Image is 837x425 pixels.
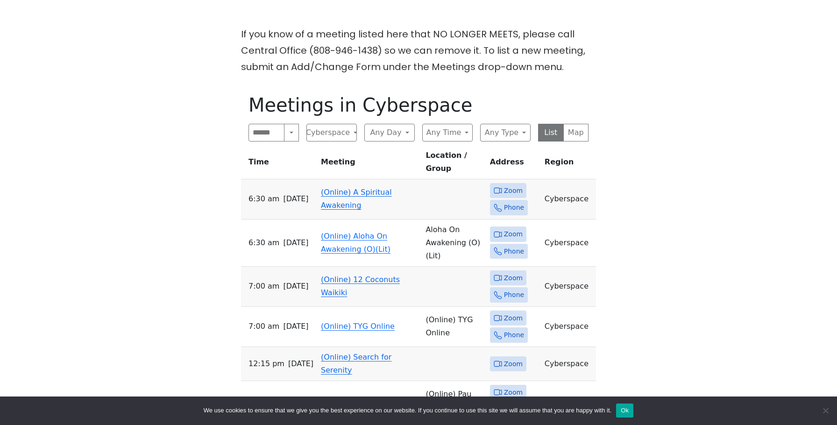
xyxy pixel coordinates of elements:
span: Zoom [504,185,523,197]
th: Time [241,149,317,179]
td: Cyberspace [541,307,596,347]
a: (Online) TYG Online [321,322,395,331]
span: Zoom [504,272,523,284]
td: Cyberspace [541,267,596,307]
span: Zoom [504,387,523,398]
th: Region [541,149,596,179]
span: We use cookies to ensure that we give you the best experience on our website. If you continue to ... [204,406,611,415]
p: If you know of a meeting listed here that NO LONGER MEETS, please call Central Office (808-946-14... [241,26,596,75]
button: Cyberspace [306,124,357,142]
span: No [821,406,830,415]
th: Meeting [317,149,422,179]
span: [DATE] [283,192,308,205]
a: (Online) Search for Serenity [321,353,391,375]
button: Ok [616,404,633,418]
span: 6:30 AM [248,236,279,249]
span: Phone [504,246,524,257]
td: Cyberspace [541,179,596,220]
td: Cyberspace [541,220,596,267]
button: Search [284,124,299,142]
span: 12:15 PM [248,357,284,370]
span: [DATE] [284,394,309,407]
button: List [538,124,564,142]
td: Cyberspace [541,381,596,421]
button: Map [563,124,589,142]
td: Cyberspace [541,347,596,381]
th: Location / Group [422,149,486,179]
th: Address [486,149,541,179]
span: [DATE] [283,236,308,249]
button: Any Time [422,124,473,142]
h1: Meetings in Cyberspace [248,94,589,116]
span: 7:00 AM [248,320,279,333]
span: Zoom [504,358,523,370]
span: Zoom [504,228,523,240]
button: Any Day [364,124,415,142]
a: (Online) 12 Coconuts Waikiki [321,275,400,297]
span: 7:00 AM [248,280,279,293]
span: 5:00 PM [248,394,280,407]
span: Phone [504,289,524,301]
a: (Online) A Spiritual Awakening [321,188,392,210]
span: Phone [504,202,524,213]
td: (Online) TYG Online [422,307,486,347]
button: Any Type [480,124,531,142]
span: Zoom [504,312,523,324]
input: Search [248,124,284,142]
td: Aloha On Awakening (O) (Lit) [422,220,486,267]
span: [DATE] [283,280,308,293]
a: (Online) Aloha On Awakening (O)(Lit) [321,232,390,254]
span: [DATE] [283,320,308,333]
td: (Online) Pau Hana4U [422,381,486,421]
span: Phone [504,329,524,341]
span: 6:30 AM [248,192,279,205]
span: [DATE] [288,357,313,370]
